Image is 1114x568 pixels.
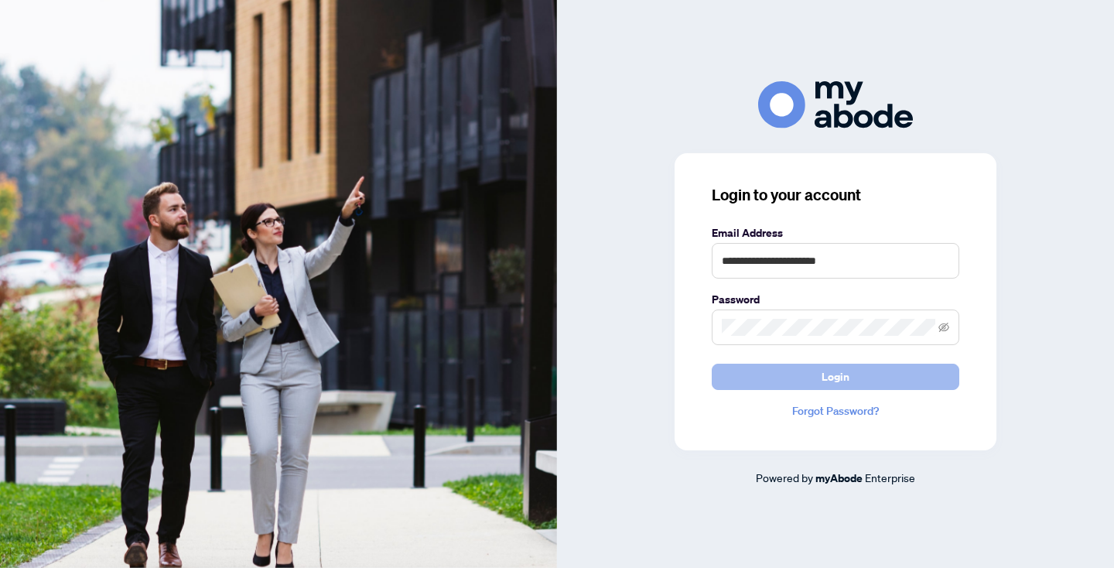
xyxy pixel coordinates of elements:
label: Email Address [712,224,959,241]
span: Login [822,364,849,389]
label: Password [712,291,959,308]
span: eye-invisible [938,322,949,333]
button: Login [712,364,959,390]
img: ma-logo [758,81,913,128]
span: Enterprise [865,470,915,484]
a: Forgot Password? [712,402,959,419]
span: Powered by [756,470,813,484]
a: myAbode [815,470,863,487]
h3: Login to your account [712,184,959,206]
